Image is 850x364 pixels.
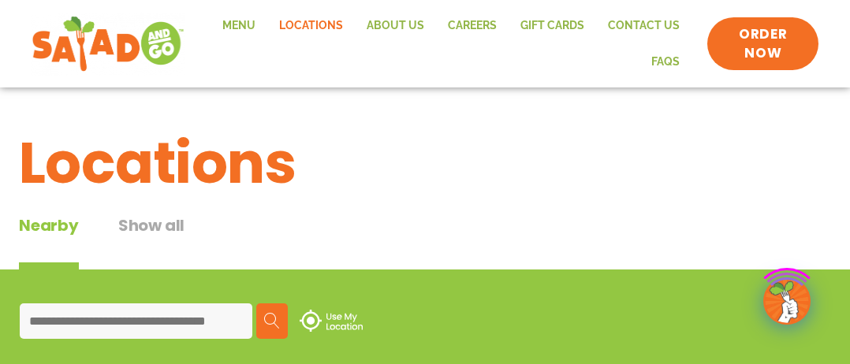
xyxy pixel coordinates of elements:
a: Careers [436,8,509,44]
button: Show all [118,214,185,269]
a: Locations [267,8,355,44]
div: Nearby [19,214,79,269]
img: new-SAG-logo-768×292 [32,13,185,76]
img: use-location.svg [300,310,363,332]
span: ORDER NOW [723,25,803,63]
a: Contact Us [596,8,692,44]
a: GIFT CARDS [509,8,596,44]
a: ORDER NOW [707,17,818,71]
a: FAQs [639,44,692,80]
nav: Menu [200,8,692,80]
a: Menu [211,8,267,44]
img: search.svg [264,313,280,329]
a: About Us [355,8,436,44]
h1: Locations [19,121,831,206]
div: Tabbed content [19,214,224,269]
